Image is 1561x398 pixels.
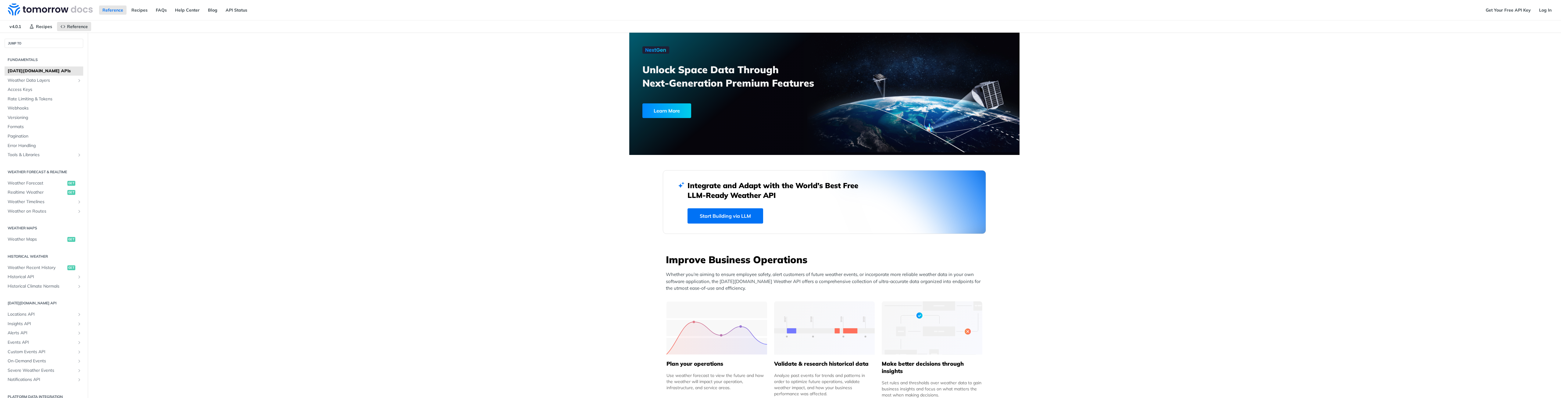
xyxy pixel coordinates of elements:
[642,103,793,118] a: Learn More
[67,190,75,195] span: get
[8,339,75,346] span: Events API
[8,3,93,16] img: Tomorrow.io Weather API Docs
[5,141,83,150] a: Error Handling
[5,328,83,338] a: Alerts APIShow subpages for Alerts API
[8,143,82,149] span: Error Handling
[77,209,82,214] button: Show subpages for Weather on Routes
[642,46,669,54] img: NextGen
[8,96,82,102] span: Rate Limiting & Tokens
[77,359,82,364] button: Show subpages for On-Demand Events
[688,208,763,224] a: Start Building via LLM
[36,24,52,29] span: Recipes
[5,375,83,384] a: Notifications APIShow subpages for Notifications API
[5,263,83,272] a: Weather Recent Historyget
[8,124,82,130] span: Formats
[8,274,75,280] span: Historical API
[67,24,88,29] span: Reference
[77,152,82,157] button: Show subpages for Tools & Libraries
[5,104,83,113] a: Webhooks
[99,5,127,15] a: Reference
[5,282,83,291] a: Historical Climate NormalsShow subpages for Historical Climate Normals
[67,265,75,270] span: get
[6,22,24,31] span: v4.0.1
[5,57,83,63] h2: Fundamentals
[666,360,767,368] h5: Plan your operations
[666,271,986,292] p: Whether you’re aiming to ensure employee safety, alert customers of future weather events, or inc...
[642,103,691,118] div: Learn More
[5,150,83,160] a: Tools & LibrariesShow subpages for Tools & Libraries
[8,133,82,139] span: Pagination
[57,22,91,31] a: Reference
[77,331,82,335] button: Show subpages for Alerts API
[77,377,82,382] button: Show subpages for Notifications API
[5,319,83,328] a: Insights APIShow subpages for Insights API
[5,272,83,281] a: Historical APIShow subpages for Historical API
[882,360,982,375] h5: Make better decisions through insights
[26,22,55,31] a: Recipes
[8,77,75,84] span: Weather Data Layers
[8,377,75,383] span: Notifications API
[77,350,82,354] button: Show subpages for Custom Events API
[8,311,75,317] span: Locations API
[8,68,82,74] span: [DATE][DOMAIN_NAME] APIs
[5,366,83,375] a: Severe Weather EventsShow subpages for Severe Weather Events
[222,5,251,15] a: API Status
[1482,5,1534,15] a: Get Your Free API Key
[5,179,83,188] a: Weather Forecastget
[77,274,82,279] button: Show subpages for Historical API
[5,235,83,244] a: Weather Mapsget
[205,5,221,15] a: Blog
[77,284,82,289] button: Show subpages for Historical Climate Normals
[666,372,767,391] div: Use weather forecast to view the future and how the weather will impact your operation, infrastru...
[774,301,875,355] img: 13d7ca0-group-496-2.svg
[67,181,75,186] span: get
[5,66,83,76] a: [DATE][DOMAIN_NAME] APIs
[8,180,66,186] span: Weather Forecast
[5,122,83,131] a: Formats
[882,301,982,355] img: a22d113-group-496-32x.svg
[8,330,75,336] span: Alerts API
[774,360,875,368] h5: Validate & research historical data
[5,254,83,259] h2: Historical Weather
[67,237,75,242] span: get
[5,357,83,366] a: On-Demand EventsShow subpages for On-Demand Events
[1536,5,1555,15] a: Log In
[5,76,83,85] a: Weather Data LayersShow subpages for Weather Data Layers
[5,310,83,319] a: Locations APIShow subpages for Locations API
[5,188,83,197] a: Realtime Weatherget
[5,338,83,347] a: Events APIShow subpages for Events API
[172,5,203,15] a: Help Center
[8,115,82,121] span: Versioning
[77,78,82,83] button: Show subpages for Weather Data Layers
[5,225,83,231] h2: Weather Maps
[642,63,831,90] h3: Unlock Space Data Through Next-Generation Premium Features
[8,358,75,364] span: On-Demand Events
[8,321,75,327] span: Insights API
[666,301,767,355] img: 39565e8-group-4962x.svg
[8,283,75,289] span: Historical Climate Normals
[77,312,82,317] button: Show subpages for Locations API
[8,152,75,158] span: Tools & Libraries
[5,113,83,122] a: Versioning
[8,189,66,195] span: Realtime Weather
[5,39,83,48] button: JUMP TO
[666,253,986,266] h3: Improve Business Operations
[8,208,75,214] span: Weather on Routes
[152,5,170,15] a: FAQs
[5,169,83,175] h2: Weather Forecast & realtime
[8,349,75,355] span: Custom Events API
[8,87,82,93] span: Access Keys
[5,300,83,306] h2: [DATE][DOMAIN_NAME] API
[882,380,982,398] div: Set rules and thresholds over weather data to gain business insights and focus on what matters th...
[688,181,867,200] h2: Integrate and Adapt with the World’s Best Free LLM-Ready Weather API
[8,236,66,242] span: Weather Maps
[5,347,83,357] a: Custom Events APIShow subpages for Custom Events API
[77,368,82,373] button: Show subpages for Severe Weather Events
[5,132,83,141] a: Pagination
[8,105,82,111] span: Webhooks
[774,372,875,397] div: Analyze past events for trends and patterns in order to optimize future operations, validate weat...
[8,199,75,205] span: Weather Timelines
[77,340,82,345] button: Show subpages for Events API
[5,85,83,94] a: Access Keys
[5,95,83,104] a: Rate Limiting & Tokens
